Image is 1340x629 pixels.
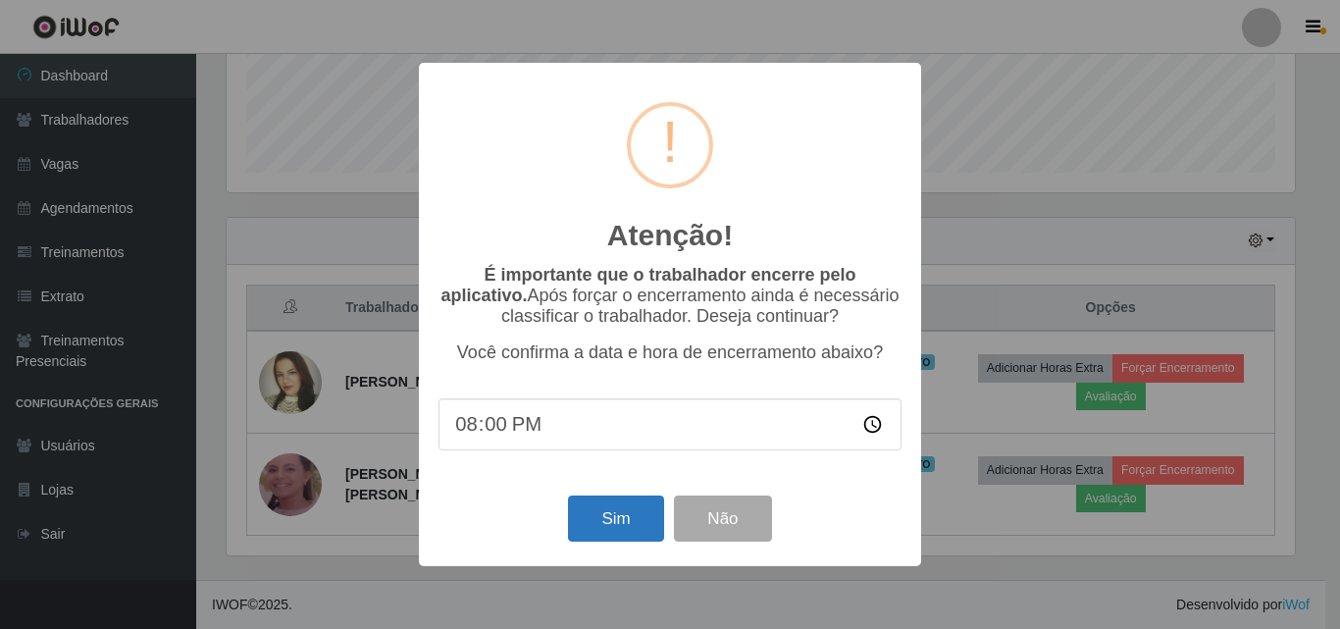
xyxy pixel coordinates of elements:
[438,265,902,327] p: Após forçar o encerramento ainda é necessário classificar o trabalhador. Deseja continuar?
[440,265,855,305] b: É importante que o trabalhador encerre pelo aplicativo.
[568,496,663,542] button: Sim
[607,218,733,253] h2: Atenção!
[438,342,902,363] p: Você confirma a data e hora de encerramento abaixo?
[674,496,771,542] button: Não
